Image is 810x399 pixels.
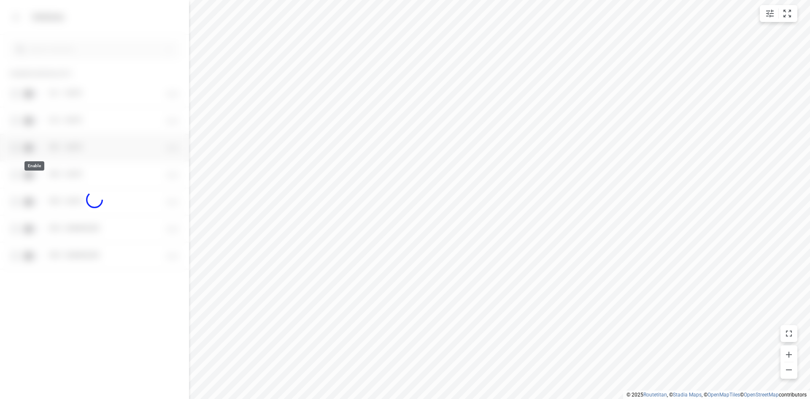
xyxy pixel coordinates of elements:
[707,392,740,398] a: OpenMapTiles
[673,392,702,398] a: Stadia Maps
[779,5,796,22] button: Fit zoom
[626,392,807,398] li: © 2025 , © , © © contributors
[760,5,797,22] div: small contained button group
[744,392,779,398] a: OpenStreetMap
[761,5,778,22] button: Map settings
[643,392,667,398] a: Routetitan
